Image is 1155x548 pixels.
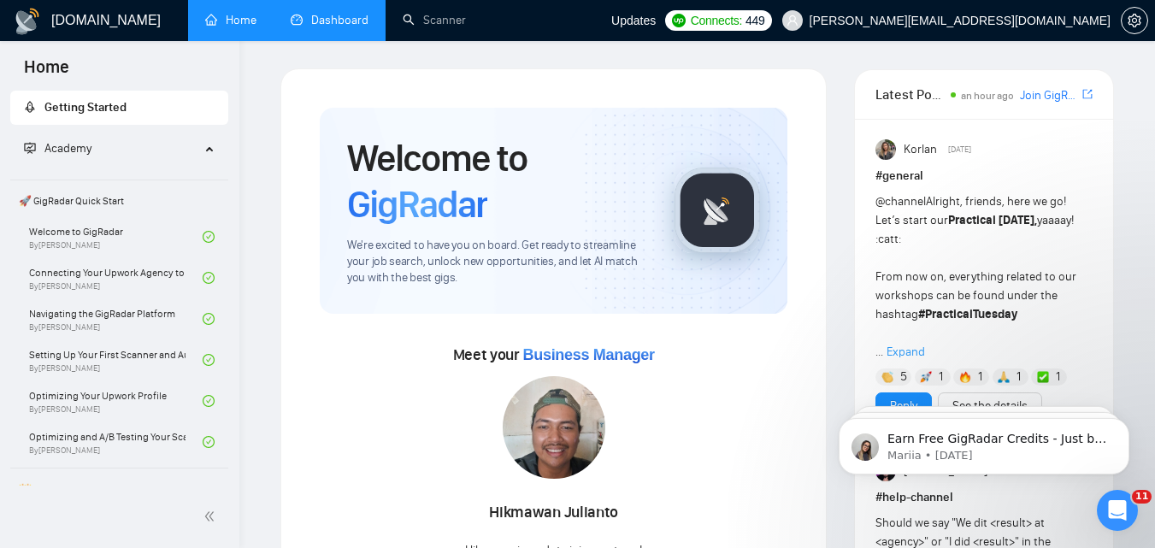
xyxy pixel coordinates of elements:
span: 11 [1132,490,1152,504]
iframe: Intercom live chat [1097,490,1138,531]
span: check-circle [203,354,215,366]
span: check-circle [203,231,215,243]
iframe: Intercom notifications message [813,382,1155,502]
img: gigradar-logo.png [675,168,760,253]
a: searchScanner [403,13,466,27]
span: rocket [24,101,36,113]
span: Academy [44,141,91,156]
span: setting [1122,14,1147,27]
span: We're excited to have you on board. Get ready to streamline your job search, unlock new opportuni... [347,238,647,286]
a: dashboardDashboard [291,13,368,27]
span: check-circle [203,313,215,325]
span: 1 [1056,368,1060,386]
span: 1 [939,368,943,386]
img: 1708430606469-dllhost_UOc72S2elj.png [503,376,605,479]
strong: Practical [DATE], [948,213,1037,227]
span: an hour ago [961,90,1014,102]
span: Business Manager [523,346,655,363]
span: Home [10,55,83,91]
span: check-circle [203,436,215,448]
a: Connecting Your Upwork Agency to GigRadarBy[PERSON_NAME] [29,259,203,297]
span: 👑 Agency Success with GigRadar [12,472,227,506]
img: Korlan [875,139,896,160]
img: upwork-logo.png [672,14,686,27]
li: Getting Started [10,91,228,125]
span: 1 [1017,368,1021,386]
span: Academy [24,141,91,156]
span: Getting Started [44,100,127,115]
a: setting [1121,14,1148,27]
a: Join GigRadar Slack Community [1020,86,1079,105]
span: 1 [978,368,982,386]
span: Connects: [691,11,742,30]
img: 🚀 [920,371,932,383]
img: 🔥 [959,371,971,383]
span: 449 [745,11,764,30]
a: Optimizing Your Upwork ProfileBy[PERSON_NAME] [29,382,203,420]
a: homeHome [205,13,256,27]
span: Latest Posts from the GigRadar Community [875,84,946,105]
img: 👏 [881,371,893,383]
span: Korlan [904,140,937,159]
h1: # general [875,167,1093,186]
span: 5 [900,368,907,386]
span: double-left [203,508,221,525]
span: check-circle [203,272,215,284]
span: Expand [887,345,925,359]
span: Alright, friends, here we go! Let’s start our yaaaay! :catt: From now on, everything related to o... [875,194,1076,359]
img: logo [14,8,41,35]
a: Navigating the GigRadar PlatformBy[PERSON_NAME] [29,300,203,338]
span: fund-projection-screen [24,142,36,154]
strong: #PracticalTuesday [918,307,1017,321]
a: Setting Up Your First Scanner and Auto-BidderBy[PERSON_NAME] [29,341,203,379]
span: 🚀 GigRadar Quick Start [12,184,227,218]
span: GigRadar [347,181,487,227]
a: export [1082,86,1093,103]
a: Optimizing and A/B Testing Your Scanner for Better ResultsBy[PERSON_NAME] [29,423,203,461]
img: ✅ [1037,371,1049,383]
button: setting [1121,7,1148,34]
h1: Welcome to [347,135,647,227]
span: Updates [611,14,656,27]
div: Hikmawan Julianto [460,498,648,527]
span: user [787,15,798,27]
span: Meet your [453,345,655,364]
span: export [1082,87,1093,101]
img: 🙏 [998,371,1010,383]
span: check-circle [203,395,215,407]
a: Welcome to GigRadarBy[PERSON_NAME] [29,218,203,256]
span: [DATE] [948,142,971,157]
span: @channel [875,194,926,209]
